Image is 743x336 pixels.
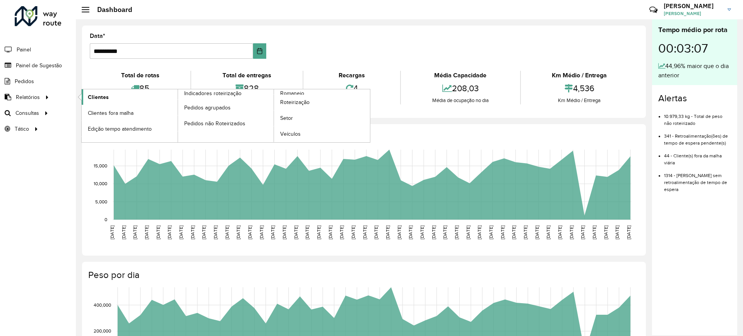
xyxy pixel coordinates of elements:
[664,147,731,166] li: 44 - Cliente(s) fora da malha viária
[569,225,574,239] text: [DATE]
[305,71,398,80] div: Recargas
[615,225,620,239] text: [DATE]
[92,71,188,80] div: Total de rotas
[280,89,304,97] span: Romaneio
[236,225,241,239] text: [DATE]
[664,166,731,193] li: 1314 - [PERSON_NAME] sem retroalimentação de tempo de espera
[82,121,178,136] a: Edição tempo atendimento
[274,111,370,126] a: Setor
[442,225,447,239] text: [DATE]
[403,71,518,80] div: Média Capacidade
[645,2,662,18] a: Contato Rápido
[373,225,378,239] text: [DATE]
[488,225,493,239] text: [DATE]
[90,31,105,41] label: Data
[82,89,178,105] a: Clientes
[305,225,310,239] text: [DATE]
[658,35,731,61] div: 00:03:07
[454,225,459,239] text: [DATE]
[190,225,195,239] text: [DATE]
[523,97,636,104] div: Km Médio / Entrega
[224,225,229,239] text: [DATE]
[592,225,597,239] text: [DATE]
[305,80,398,97] div: 4
[15,77,34,85] span: Pedidos
[132,225,137,239] text: [DATE]
[259,225,264,239] text: [DATE]
[280,130,301,138] span: Veículos
[92,80,188,97] div: 85
[557,225,562,239] text: [DATE]
[16,61,62,70] span: Painel de Sugestão
[17,46,31,54] span: Painel
[664,10,722,17] span: [PERSON_NAME]
[184,104,231,112] span: Pedidos agrupados
[511,225,516,239] text: [DATE]
[193,71,300,80] div: Total de entregas
[408,225,413,239] text: [DATE]
[178,225,183,239] text: [DATE]
[274,126,370,142] a: Veículos
[178,100,274,115] a: Pedidos agrupados
[339,225,344,239] text: [DATE]
[144,225,149,239] text: [DATE]
[121,225,126,239] text: [DATE]
[385,225,390,239] text: [DATE]
[88,269,638,281] h4: Peso por dia
[397,225,402,239] text: [DATE]
[156,225,161,239] text: [DATE]
[523,80,636,97] div: 4,536
[16,93,40,101] span: Relatórios
[15,125,29,133] span: Tático
[82,89,274,142] a: Indicadores roteirização
[280,98,310,106] span: Roteirização
[15,109,39,117] span: Consultas
[658,25,731,35] div: Tempo médio por rota
[213,225,218,239] text: [DATE]
[523,71,636,80] div: Km Médio / Entrega
[523,225,528,239] text: [DATE]
[534,225,539,239] text: [DATE]
[664,2,722,10] h3: [PERSON_NAME]
[184,119,245,128] span: Pedidos não Roteirizados
[201,225,206,239] text: [DATE]
[95,199,107,204] text: 5,000
[351,225,356,239] text: [DATE]
[88,125,152,133] span: Edição tempo atendimento
[664,127,731,147] li: 341 - Retroalimentação(ões) de tempo de espera pendente(s)
[82,105,178,121] a: Clientes fora malha
[110,225,115,239] text: [DATE]
[316,225,321,239] text: [DATE]
[403,97,518,104] div: Média de ocupação no dia
[658,93,731,104] h4: Alertas
[178,89,370,142] a: Romaneio
[546,225,551,239] text: [DATE]
[88,109,134,117] span: Clientes fora malha
[500,225,505,239] text: [DATE]
[282,225,287,239] text: [DATE]
[477,225,482,239] text: [DATE]
[253,43,267,59] button: Choose Date
[270,225,275,239] text: [DATE]
[403,80,518,97] div: 208,03
[274,95,370,110] a: Roteirização
[466,225,471,239] text: [DATE]
[431,225,436,239] text: [DATE]
[293,225,298,239] text: [DATE]
[167,225,172,239] text: [DATE]
[580,225,585,239] text: [DATE]
[184,89,241,97] span: Indicadores roteirização
[658,61,731,80] div: 44,96% maior que o dia anterior
[88,93,109,101] span: Clientes
[104,217,107,222] text: 0
[362,225,367,239] text: [DATE]
[94,329,111,334] text: 200,000
[664,107,731,127] li: 10.979,33 kg - Total de peso não roteirizado
[178,116,274,131] a: Pedidos não Roteirizados
[626,225,631,239] text: [DATE]
[94,163,107,168] text: 15,000
[247,225,252,239] text: [DATE]
[419,225,425,239] text: [DATE]
[94,181,107,186] text: 10,000
[280,114,293,122] span: Setor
